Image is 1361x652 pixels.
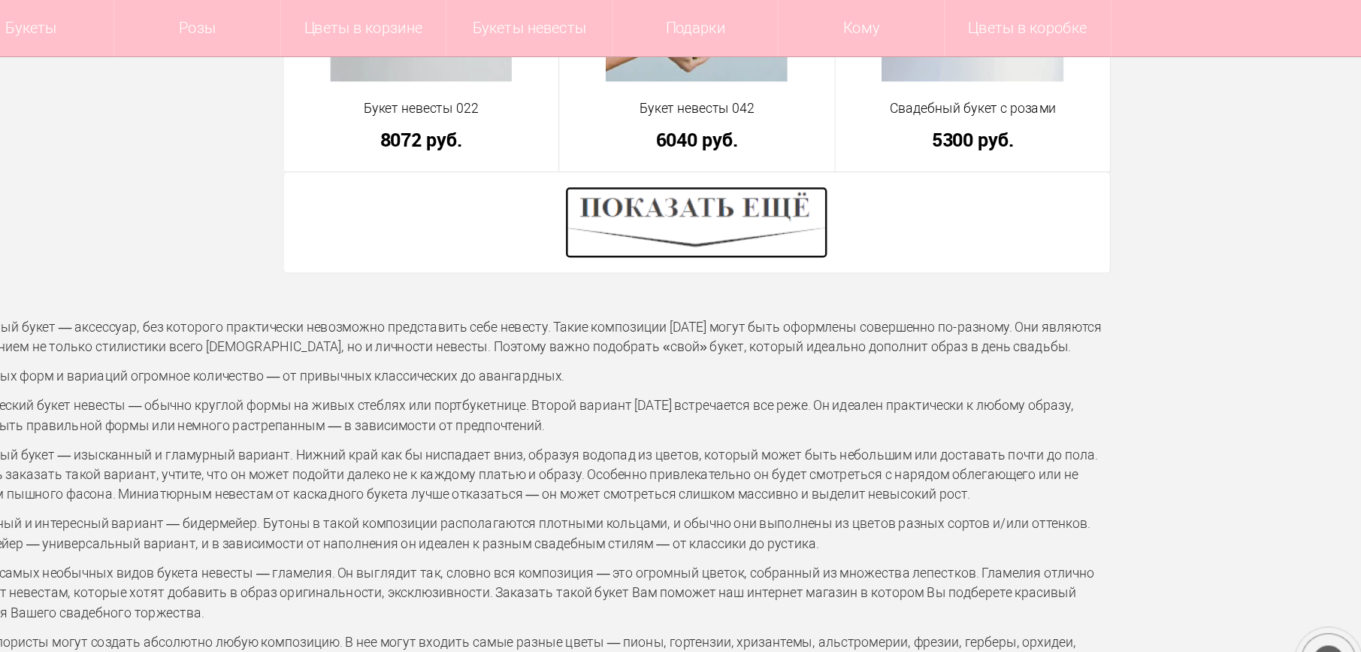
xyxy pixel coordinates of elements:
[714,103,913,119] a: 6040 руб.
[219,447,1143,495] p: Один из самых необычных видов букета невесты — гламелия. Он выглядит так, словно вся композиция —...
[709,148,918,205] img: Показать ещё
[495,103,694,119] a: 8072 руб.
[219,502,1143,534] p: Наши флористы могут создать абсолютно любую композицию. В нее могут входить самые разные цветы — ...
[709,170,918,182] a: Показать ещё
[219,252,1143,284] p: Свадебный букет — аксессуар, без которого практически невозможно представить себе невесту. Такие ...
[219,581,1143,612] p: Наши флористы помогут воплотить в жизнь любую вашу задумку, используя цветы из нашего ассортимент...
[495,78,694,94] a: Букет невесты 022
[219,291,1143,307] p: Различных форм и вариаций огромное количество — от привычных классических до авангардных.
[219,408,1143,440] p: Необычный и интересный вариант — бидермейер. Бутоны в такой композиции располагаются плотными кол...
[219,541,1143,573] p: В нашем цветочном магазине вас ждет роскошный выбор букетов невесты, без которых невозможно предс...
[219,314,1143,346] p: Классический букет невесты — обычно круглой формы на живых стеблях или портбукетнице. Второй вари...
[714,78,913,94] a: Букет невесты 042
[933,78,1133,94] a: Свадебный букет с розами
[933,103,1133,119] a: 5300 руб.
[219,353,1143,401] p: Каскадный букет — изысканный и гламурный вариант. Нижний край как бы ниспадает вниз, образуя водо...
[219,620,1143,635] p: Мы всегда сможем подобрать нужный букет независимо от повода - будь то свадьба, юбилей, [DATE], и...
